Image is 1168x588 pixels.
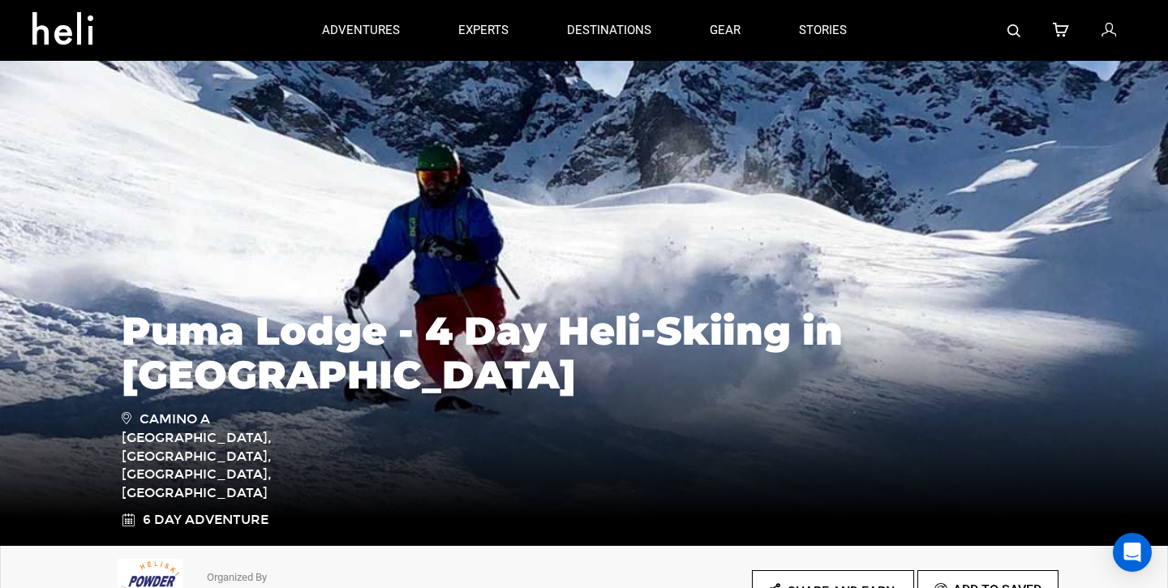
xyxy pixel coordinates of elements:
p: destinations [567,22,651,39]
p: Organized By [207,570,539,586]
img: search-bar-icon.svg [1007,24,1020,37]
div: Open Intercom Messenger [1113,533,1152,572]
p: experts [458,22,509,39]
p: adventures [322,22,400,39]
h1: Puma Lodge - 4 Day Heli-Skiing in [GEOGRAPHIC_DATA] [122,309,1046,397]
span: 6 Day Adventure [143,511,268,530]
span: Camino a [GEOGRAPHIC_DATA], [GEOGRAPHIC_DATA], [GEOGRAPHIC_DATA], [GEOGRAPHIC_DATA] [122,409,353,503]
